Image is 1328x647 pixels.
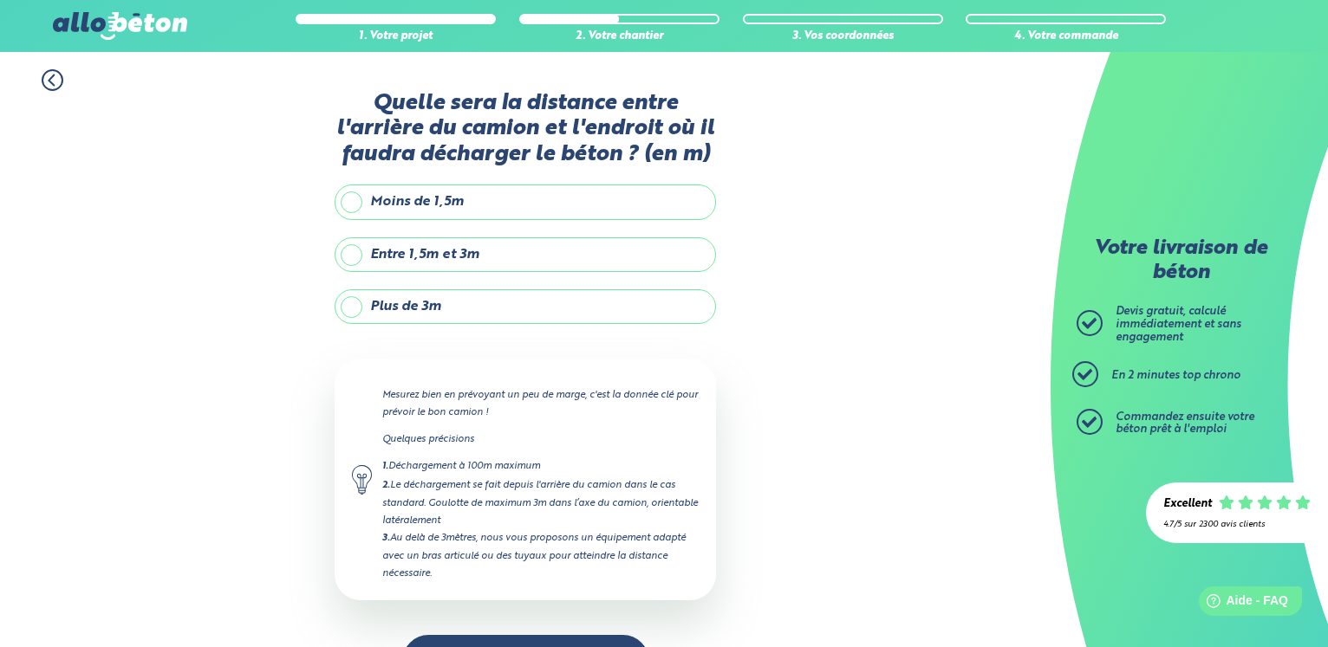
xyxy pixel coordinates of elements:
[519,30,719,43] div: 2. Votre chantier
[382,481,390,490] strong: 2.
[382,476,699,529] div: Le déchargement se fait depuis l'arrière du camion dans le cas standard. Goulotte de maximum 3m d...
[382,386,699,421] p: Mesurez bien en prévoyant un peu de marge, c'est la donnée clé pour prévoir le bon camion !
[382,457,699,476] div: Déchargement à 100m maximum
[966,30,1166,43] div: 4. Votre commande
[382,529,699,582] div: Au delà de 3mètres, nous vous proposons un équipement adapté avec un bras articulé ou des tuyaux ...
[335,91,716,167] label: Quelle sera la distance entre l'arrière du camion et l'endroit où il faudra décharger le béton ? ...
[382,462,388,471] strong: 1.
[53,12,186,40] img: allobéton
[296,30,496,43] div: 1. Votre projet
[382,430,699,448] p: Quelques précisions
[335,237,716,272] label: Entre 1,5m et 3m
[1111,370,1240,381] span: En 2 minutes top chrono
[1116,411,1254,436] span: Commandez ensuite votre béton prêt à l'emploi
[1174,579,1309,628] iframe: Help widget launcher
[743,30,943,43] div: 3. Vos coordonnées
[1116,306,1241,342] span: Devis gratuit, calculé immédiatement et sans engagement
[335,289,716,324] label: Plus de 3m
[1163,520,1311,529] div: 4.7/5 sur 2300 avis clients
[382,534,390,543] strong: 3.
[335,184,716,219] label: Moins de 1,5m
[1163,498,1212,511] div: Excellent
[1081,237,1280,285] p: Votre livraison de béton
